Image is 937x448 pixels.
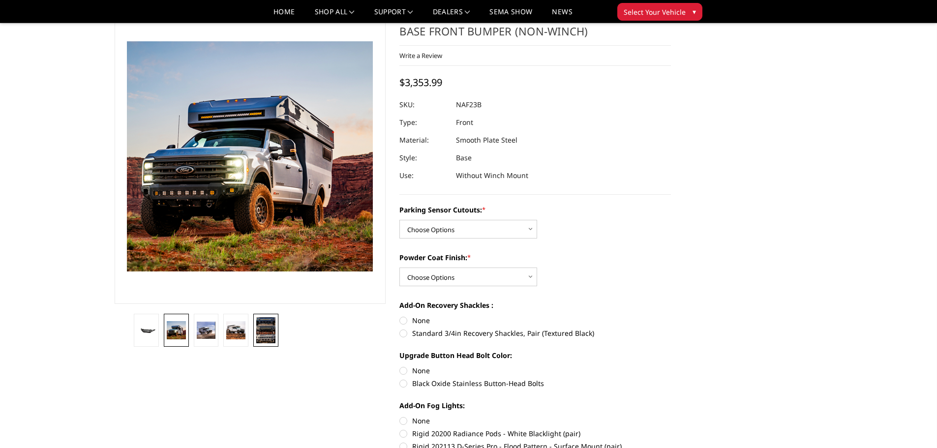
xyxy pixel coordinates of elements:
[624,7,686,17] span: Select Your Vehicle
[399,300,671,310] label: Add-On Recovery Shackles :
[552,8,572,23] a: News
[315,8,355,23] a: shop all
[256,317,275,343] img: Multiple lighting options
[456,149,472,167] dd: Base
[399,378,671,388] label: Black Oxide Stainless Button-Head Bolts
[167,321,186,339] img: 2023-2025 Ford F250-350 - Freedom Series - Base Front Bumper (non-winch)
[399,416,671,426] label: None
[399,76,442,89] span: $3,353.99
[374,8,413,23] a: Support
[489,8,532,23] a: SEMA Show
[693,6,696,17] span: ▾
[456,96,482,114] dd: NAF23B
[137,326,156,334] img: 2023-2025 Ford F250-350 - Freedom Series - Base Front Bumper (non-winch)
[399,428,671,439] label: Rigid 20200 Radiance Pods - White Blacklight (pair)
[273,8,295,23] a: Home
[115,9,386,304] a: 2023-2025 Ford F250-350 - Freedom Series - Base Front Bumper (non-winch)
[399,51,442,60] a: Write a Review
[399,365,671,376] label: None
[197,322,216,339] img: 2023-2025 Ford F250-350 - Freedom Series - Base Front Bumper (non-winch)
[456,114,473,131] dd: Front
[399,252,671,263] label: Powder Coat Finish:
[399,114,449,131] dt: Type:
[399,131,449,149] dt: Material:
[399,315,671,326] label: None
[226,321,245,339] img: 2023-2025 Ford F250-350 - Freedom Series - Base Front Bumper (non-winch)
[399,9,671,46] h1: [DATE]-[DATE] Ford F250-350 - Freedom Series - Base Front Bumper (non-winch)
[399,400,671,411] label: Add-On Fog Lights:
[399,96,449,114] dt: SKU:
[433,8,470,23] a: Dealers
[399,350,671,360] label: Upgrade Button Head Bolt Color:
[399,205,671,215] label: Parking Sensor Cutouts:
[399,149,449,167] dt: Style:
[617,3,702,21] button: Select Your Vehicle
[456,131,517,149] dd: Smooth Plate Steel
[399,167,449,184] dt: Use:
[399,328,671,338] label: Standard 3/4in Recovery Shackles, Pair (Textured Black)
[456,167,528,184] dd: Without Winch Mount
